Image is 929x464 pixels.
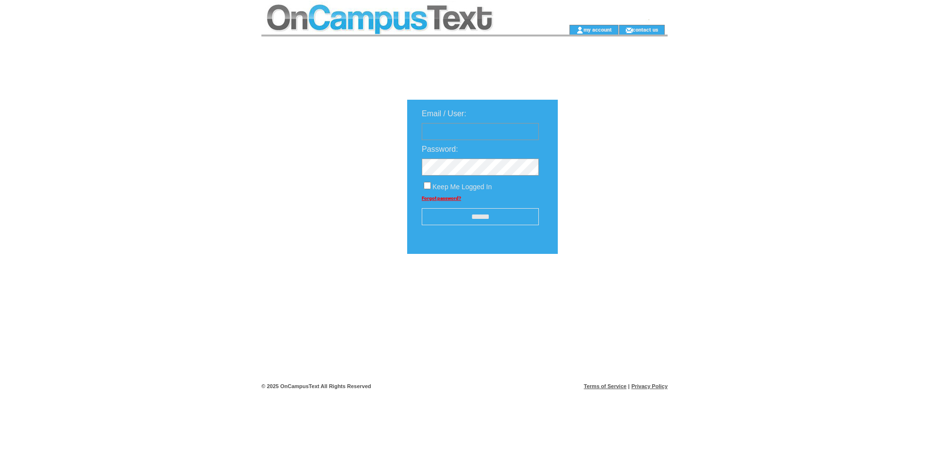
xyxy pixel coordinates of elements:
[261,383,371,389] span: © 2025 OnCampusText All Rights Reserved
[432,183,492,191] span: Keep Me Logged In
[586,278,635,290] img: transparent.png
[576,26,584,34] img: account_icon.gif
[631,383,668,389] a: Privacy Policy
[584,383,627,389] a: Terms of Service
[422,109,466,118] span: Email / User:
[633,26,658,33] a: contact us
[584,26,612,33] a: my account
[628,383,630,389] span: |
[422,196,461,201] a: Forgot password?
[422,145,458,153] span: Password:
[625,26,633,34] img: contact_us_icon.gif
